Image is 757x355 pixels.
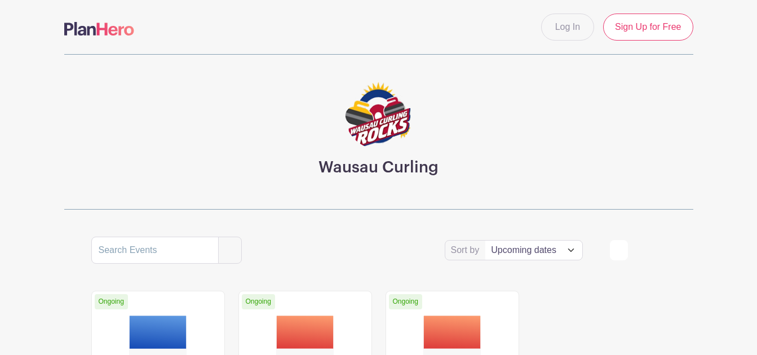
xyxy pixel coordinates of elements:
a: Log In [541,14,594,41]
a: Sign Up for Free [603,14,693,41]
h3: Wausau Curling [318,158,439,177]
div: order and view [610,240,666,260]
img: logo-507f7623f17ff9eddc593b1ce0a138ce2505c220e1c5a4e2b4648c50719b7d32.svg [64,22,134,35]
label: Sort by [451,243,483,257]
img: logo-1.png [345,82,413,149]
input: Search Events [91,237,219,264]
